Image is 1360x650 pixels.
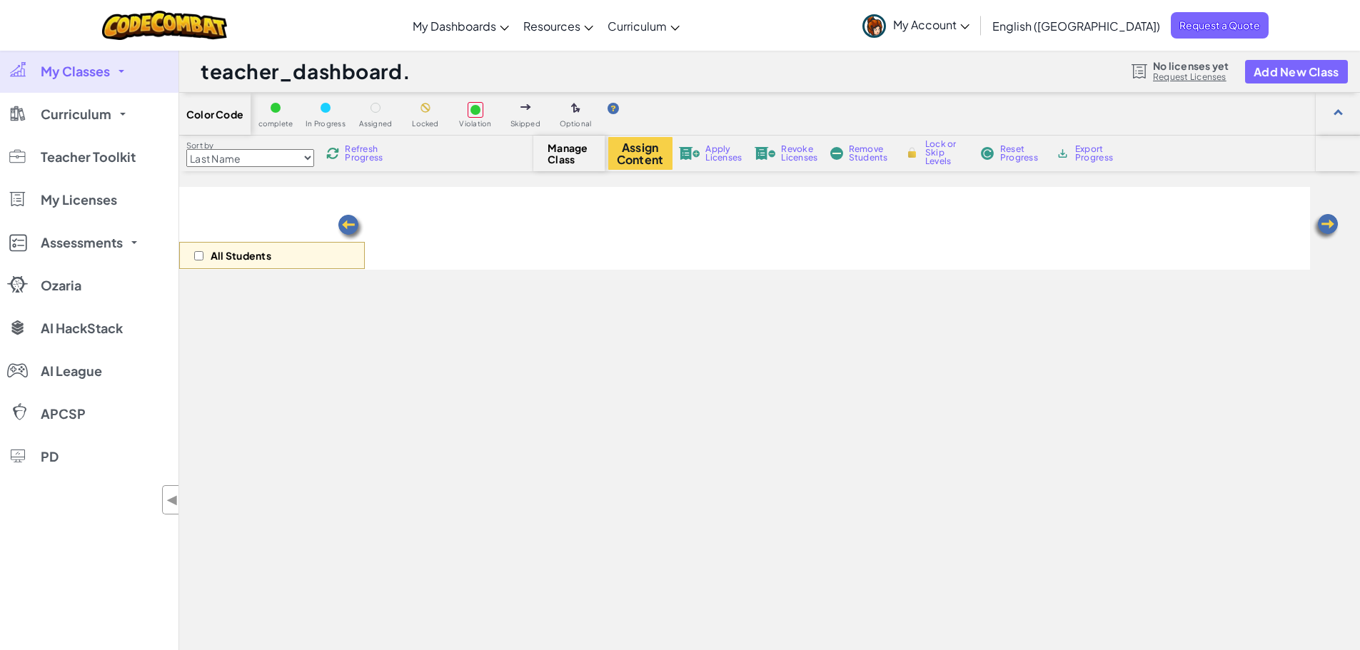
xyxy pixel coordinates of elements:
[166,489,178,510] span: ◀
[102,11,227,40] img: CodeCombat logo
[1171,12,1269,39] a: Request a Quote
[862,14,886,38] img: avatar
[186,108,243,120] span: Color Code
[980,147,994,160] img: IconReset.svg
[413,19,496,34] span: My Dashboards
[520,104,531,110] img: IconSkippedLevel.svg
[459,120,491,128] span: Violation
[345,145,389,162] span: Refresh Progress
[1153,71,1229,83] a: Request Licenses
[548,142,590,165] span: Manage Class
[1245,60,1348,83] button: Add New Class
[186,140,314,151] label: Sort by
[893,17,969,32] span: My Account
[1000,145,1043,162] span: Reset Progress
[516,6,600,45] a: Resources
[925,140,967,166] span: Lock or Skip Levels
[201,58,410,85] h1: teacher_dashboard.
[855,3,977,48] a: My Account
[258,120,293,128] span: complete
[849,145,892,162] span: Remove Students
[571,103,580,114] img: IconOptionalLevel.svg
[412,120,438,128] span: Locked
[1153,60,1229,71] span: No licenses yet
[781,145,817,162] span: Revoke Licenses
[1311,213,1340,241] img: Arrow_Left.png
[336,213,365,242] img: Arrow_Left.png
[608,103,619,114] img: IconHint.svg
[211,250,271,261] p: All Students
[985,6,1167,45] a: English ([GEOGRAPHIC_DATA])
[600,6,687,45] a: Curriculum
[41,365,102,377] span: AI League
[608,137,673,170] button: Assign Content
[306,120,346,128] span: In Progress
[326,147,339,160] img: IconReload.svg
[560,120,592,128] span: Optional
[1056,147,1069,160] img: IconArchive.svg
[679,147,700,160] img: IconLicenseApply.svg
[41,279,81,292] span: Ozaria
[41,322,123,335] span: AI HackStack
[1075,145,1119,162] span: Export Progress
[755,147,776,160] img: IconLicenseRevoke.svg
[41,193,117,206] span: My Licenses
[510,120,540,128] span: Skipped
[992,19,1160,34] span: English ([GEOGRAPHIC_DATA])
[41,108,111,121] span: Curriculum
[830,147,843,160] img: IconRemoveStudents.svg
[359,120,393,128] span: Assigned
[406,6,516,45] a: My Dashboards
[705,145,742,162] span: Apply Licenses
[608,19,667,34] span: Curriculum
[523,19,580,34] span: Resources
[41,151,136,163] span: Teacher Toolkit
[41,236,123,249] span: Assessments
[41,65,110,78] span: My Classes
[905,146,920,159] img: IconLock.svg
